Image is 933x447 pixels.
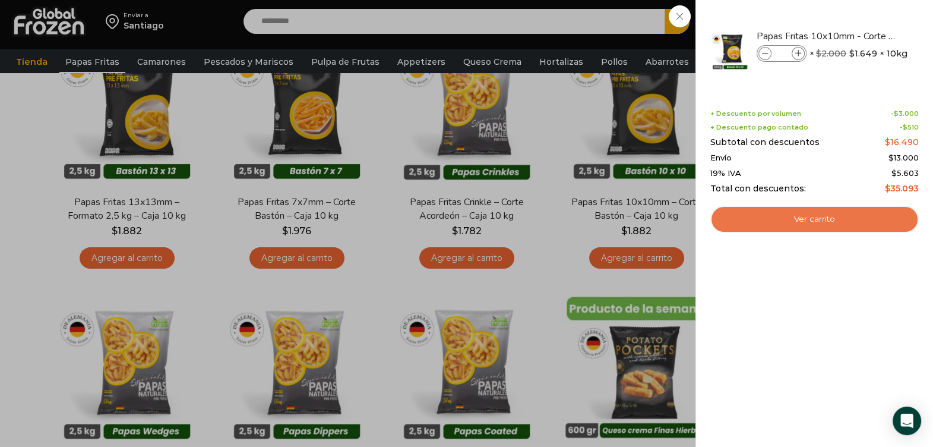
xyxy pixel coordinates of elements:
input: Product quantity [773,47,790,60]
span: $ [816,48,821,59]
span: Total con descuentos: [710,184,806,194]
span: - [891,110,919,118]
span: × × 10kg [809,45,907,62]
bdi: 35.093 [885,183,919,194]
span: 19% IVA [710,169,741,178]
span: $ [891,168,897,178]
bdi: 13.000 [888,153,919,162]
span: $ [885,183,890,194]
a: Papas Fritas 10x10mm - Corte Bastón - Caja 10 kg [757,30,898,43]
a: Ver carrito [710,206,919,233]
span: $ [885,137,890,147]
span: + Descuento por volumen [710,110,801,118]
span: 5.603 [891,168,919,178]
span: $ [903,123,907,131]
span: Envío [710,153,732,163]
bdi: 1.649 [849,48,877,59]
span: + Descuento pago contado [710,124,808,131]
bdi: 510 [903,123,919,131]
span: $ [888,153,894,162]
span: Subtotal con descuentos [710,137,820,147]
bdi: 2.000 [816,48,846,59]
span: $ [849,48,855,59]
span: $ [894,109,899,118]
bdi: 3.000 [894,109,919,118]
bdi: 16.490 [885,137,919,147]
div: Open Intercom Messenger [893,407,921,435]
span: - [900,124,919,131]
